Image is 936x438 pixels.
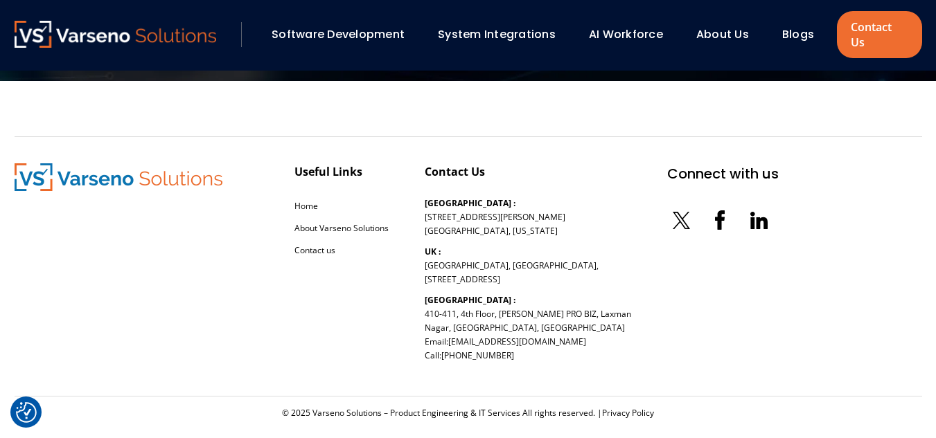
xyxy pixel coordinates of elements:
a: Home [294,200,318,212]
a: Contact us [294,244,335,256]
b: [GEOGRAPHIC_DATA] : [425,197,515,209]
img: Varseno Solutions – Product Engineering & IT Services [15,21,217,48]
a: AI Workforce [589,26,663,42]
a: System Integrations [438,26,556,42]
p: [GEOGRAPHIC_DATA], [GEOGRAPHIC_DATA], [STREET_ADDRESS] [425,245,599,286]
a: Contact Us [837,11,921,58]
b: [GEOGRAPHIC_DATA] : [425,294,515,306]
div: AI Workforce [582,23,682,46]
img: Revisit consent button [16,402,37,423]
b: UK : [425,246,441,257]
div: System Integrations [431,23,575,46]
div: Contact Us [425,163,485,180]
a: About Us [696,26,749,42]
a: Privacy Policy [602,407,654,419]
div: Connect with us [667,163,779,184]
p: [STREET_ADDRESS][PERSON_NAME] [GEOGRAPHIC_DATA], [US_STATE] [425,197,565,238]
a: Blogs [782,26,814,42]
a: About Varseno Solutions [294,222,389,234]
button: Cookie Settings [16,402,37,423]
img: Varseno Solutions – Product Engineering & IT Services [15,163,222,191]
p: 410-411, 4th Floor, [PERSON_NAME] PRO BIZ, Laxman Nagar, [GEOGRAPHIC_DATA], [GEOGRAPHIC_DATA] Ema... [425,293,631,363]
div: Blogs [775,23,833,46]
a: [EMAIL_ADDRESS][DOMAIN_NAME] [448,336,586,347]
div: Useful Links [294,163,362,180]
div: © 2025 Varseno Solutions – Product Engineering & IT Services All rights reserved. | [15,408,922,419]
div: Software Development [265,23,424,46]
a: [PHONE_NUMBER] [441,349,514,361]
div: About Us [689,23,768,46]
a: Software Development [272,26,405,42]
